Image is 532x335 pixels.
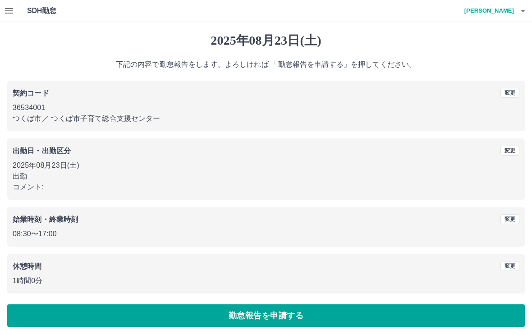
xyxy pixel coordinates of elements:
button: 勤怠報告を申請する [7,304,525,327]
b: 出勤日・出勤区分 [13,147,71,155]
p: 出勤 [13,171,519,182]
p: 2025年08月23日(土) [13,160,519,171]
p: 08:30 〜 17:00 [13,229,519,239]
button: 変更 [500,214,519,224]
button: 変更 [500,261,519,271]
p: 1時間0分 [13,275,519,286]
button: 変更 [500,88,519,98]
p: つくば市 ／ つくば市子育て総合支援センター [13,113,519,124]
p: コメント: [13,182,519,193]
b: 契約コード [13,89,49,97]
p: 36534001 [13,102,519,113]
b: 休憩時間 [13,262,42,270]
p: 下記の内容で勤怠報告をします。よろしければ 「勤怠報告を申請する」を押してください。 [7,59,525,70]
button: 変更 [500,146,519,156]
b: 始業時刻・終業時刻 [13,216,78,223]
h1: 2025年08月23日(土) [7,33,525,48]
